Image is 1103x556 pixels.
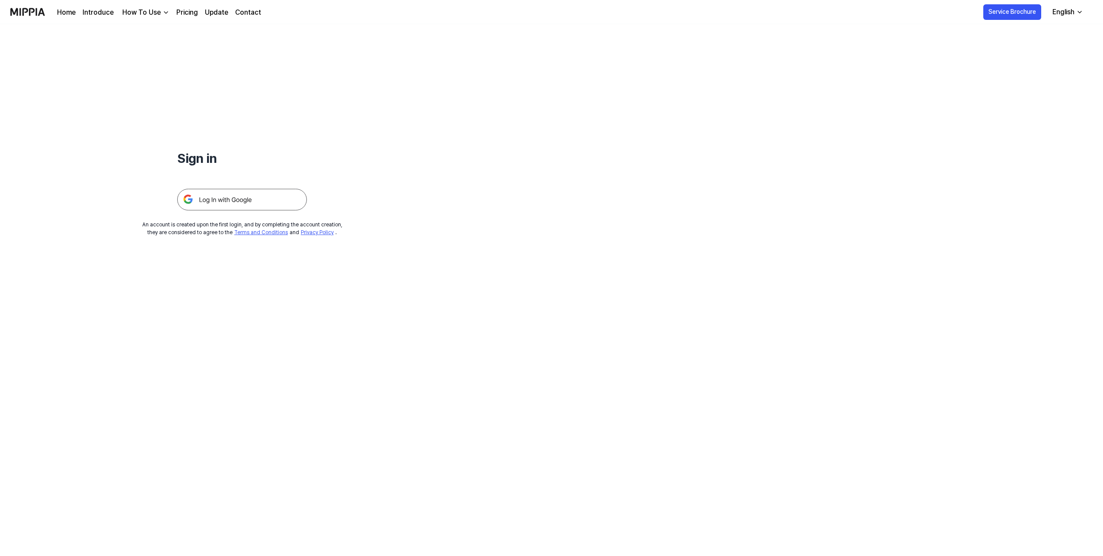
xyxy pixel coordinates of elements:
h1: Sign in [177,149,307,168]
a: Pricing [176,7,198,18]
img: 구글 로그인 버튼 [177,189,307,210]
button: English [1046,3,1088,21]
button: Service Brochure [983,4,1041,20]
a: Privacy Policy [301,229,334,235]
div: An account is created upon the first login, and by completing the account creation, they are cons... [142,221,342,236]
a: Home [57,7,76,18]
a: Terms and Conditions [234,229,288,235]
div: How To Use [121,7,163,18]
a: Introduce [83,7,114,18]
div: English [1051,7,1076,17]
a: Contact [235,7,261,18]
a: Update [205,7,228,18]
button: How To Use [121,7,169,18]
img: down [163,9,169,16]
